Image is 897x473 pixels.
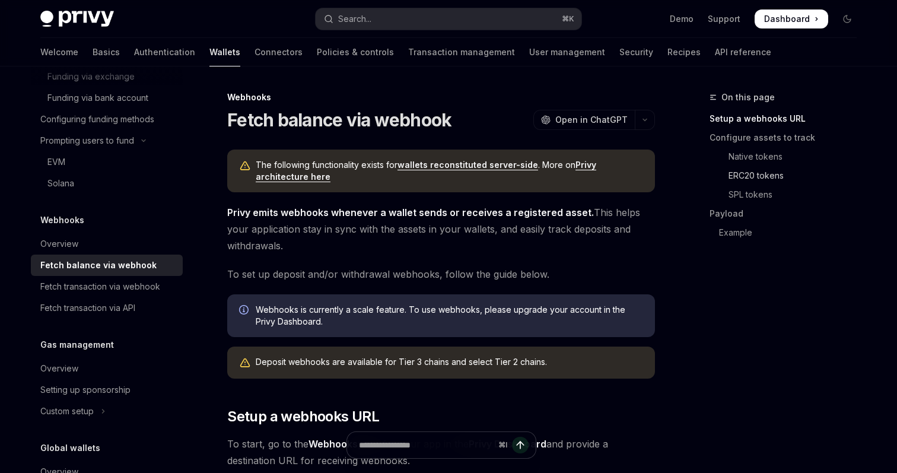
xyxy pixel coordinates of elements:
[710,128,866,147] a: Configure assets to track
[31,401,183,422] button: Toggle Custom setup section
[670,13,694,25] a: Demo
[40,441,100,455] h5: Global wallets
[715,38,771,66] a: API reference
[555,114,628,126] span: Open in ChatGPT
[239,160,251,172] svg: Warning
[31,173,183,194] a: Solana
[227,204,655,254] span: This helps your application stay in sync with the assets in your wallets, and easily track deposi...
[316,8,581,30] button: Open search
[710,147,866,166] a: Native tokens
[31,130,183,151] button: Toggle Prompting users to fund section
[710,166,866,185] a: ERC20 tokens
[47,91,148,105] div: Funding via bank account
[40,237,78,251] div: Overview
[359,432,494,458] input: Ask a question...
[667,38,701,66] a: Recipes
[710,109,866,128] a: Setup a webhooks URL
[31,297,183,319] a: Fetch transaction via API
[40,112,154,126] div: Configuring funding methods
[338,12,371,26] div: Search...
[31,276,183,297] a: Fetch transaction via webhook
[31,87,183,109] a: Funding via bank account
[710,185,866,204] a: SPL tokens
[40,280,160,294] div: Fetch transaction via webhook
[710,204,866,223] a: Payload
[134,38,195,66] a: Authentication
[47,155,65,169] div: EVM
[209,38,240,66] a: Wallets
[619,38,653,66] a: Security
[93,38,120,66] a: Basics
[40,134,134,148] div: Prompting users to fund
[755,9,828,28] a: Dashboard
[31,151,183,173] a: EVM
[40,404,94,418] div: Custom setup
[239,357,251,369] svg: Warning
[256,159,643,183] span: The following functionality exists for . More on
[512,437,529,453] button: Send message
[256,356,643,369] div: Deposit webhooks are available for Tier 3 chains and select Tier 2 chains.
[31,358,183,379] a: Overview
[227,207,594,218] strong: Privy emits webhooks whenever a wallet sends or receives a registered asset.
[227,266,655,282] span: To set up deposit and/or withdrawal webhooks, follow the guide below.
[239,305,251,317] svg: Info
[838,9,857,28] button: Toggle dark mode
[256,304,643,328] span: Webhooks is currently a scale feature. To use webhooks, please upgrade your account in the Privy ...
[533,110,635,130] button: Open in ChatGPT
[47,176,74,191] div: Solana
[529,38,605,66] a: User management
[31,255,183,276] a: Fetch balance via webhook
[255,38,303,66] a: Connectors
[227,109,451,131] h1: Fetch balance via webhook
[317,38,394,66] a: Policies & controls
[721,90,775,104] span: On this page
[40,383,131,397] div: Setting up sponsorship
[397,160,538,170] a: wallets reconstituted server-side
[40,258,157,272] div: Fetch balance via webhook
[227,407,379,426] span: Setup a webhooks URL
[31,233,183,255] a: Overview
[562,14,574,24] span: ⌘ K
[708,13,740,25] a: Support
[40,213,84,227] h5: Webhooks
[31,379,183,401] a: Setting up sponsorship
[40,338,114,352] h5: Gas management
[40,361,78,376] div: Overview
[40,38,78,66] a: Welcome
[408,38,515,66] a: Transaction management
[764,13,810,25] span: Dashboard
[31,109,183,130] a: Configuring funding methods
[227,91,655,103] div: Webhooks
[40,11,114,27] img: dark logo
[40,301,135,315] div: Fetch transaction via API
[710,223,866,242] a: Example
